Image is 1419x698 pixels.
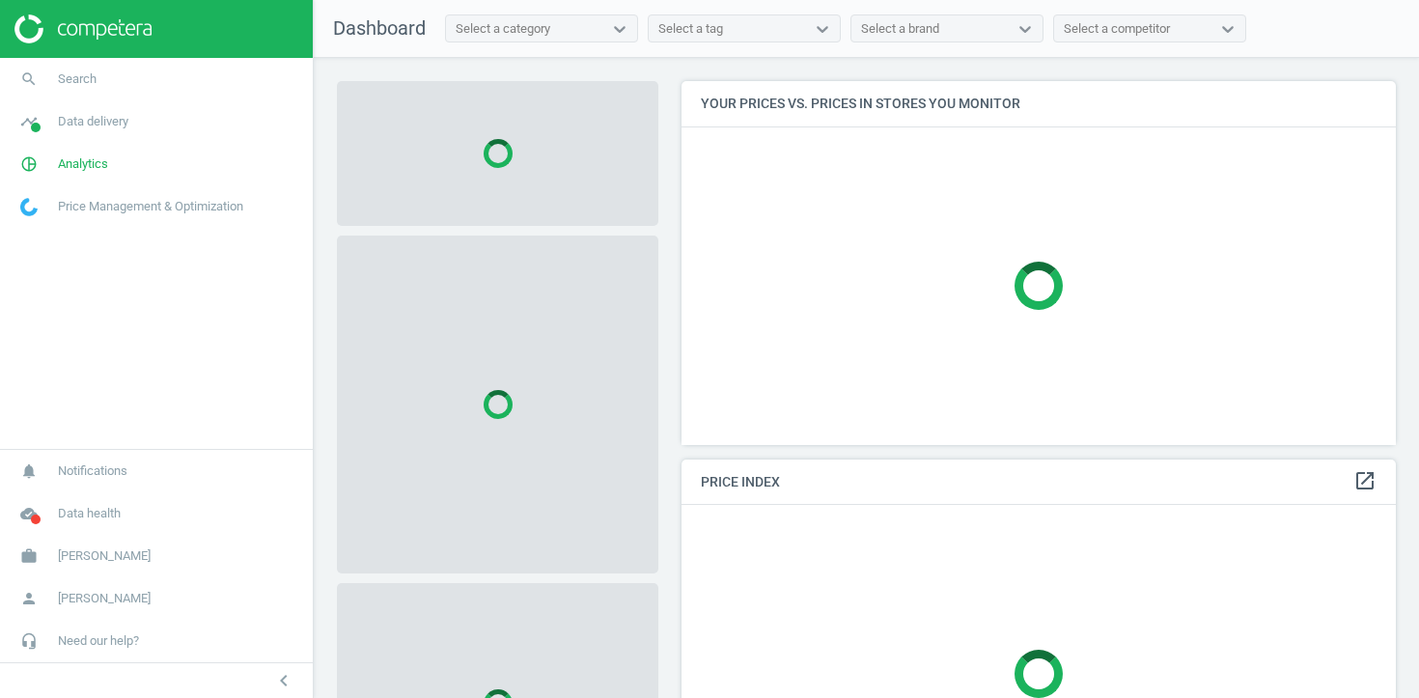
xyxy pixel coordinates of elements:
div: Select a competitor [1064,20,1170,38]
span: Data delivery [58,113,128,130]
i: notifications [11,453,47,489]
i: open_in_new [1353,469,1377,492]
img: ajHJNr6hYgQAAAAASUVORK5CYII= [14,14,152,43]
a: open_in_new [1353,469,1377,494]
i: cloud_done [11,495,47,532]
i: timeline [11,103,47,140]
span: Price Management & Optimization [58,198,243,215]
button: chevron_left [260,668,308,693]
i: search [11,61,47,98]
h4: Your prices vs. prices in stores you monitor [682,81,1396,126]
span: [PERSON_NAME] [58,547,151,565]
img: wGWNvw8QSZomAAAAABJRU5ErkJggg== [20,198,38,216]
div: Select a category [456,20,550,38]
span: Need our help? [58,632,139,650]
div: Select a tag [658,20,723,38]
span: [PERSON_NAME] [58,590,151,607]
span: Analytics [58,155,108,173]
i: person [11,580,47,617]
i: work [11,538,47,574]
i: headset_mic [11,623,47,659]
h4: Price Index [682,460,1396,505]
i: pie_chart_outlined [11,146,47,182]
span: Data health [58,505,121,522]
div: Select a brand [861,20,939,38]
span: Notifications [58,462,127,480]
i: chevron_left [272,669,295,692]
span: Dashboard [333,16,426,40]
span: Search [58,70,97,88]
